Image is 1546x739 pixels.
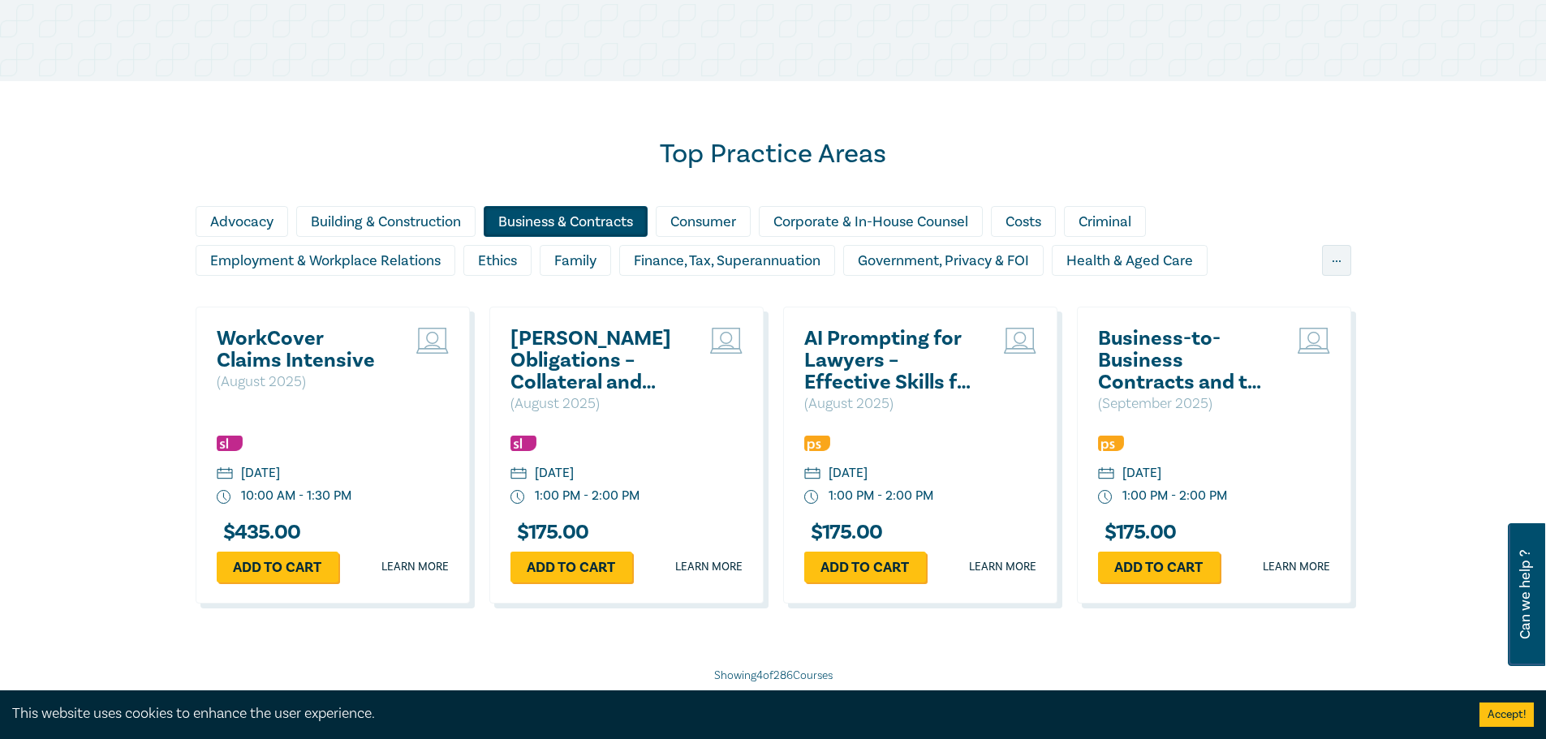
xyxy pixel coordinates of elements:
div: This website uses cookies to enhance the user experience. [12,703,1455,724]
p: ( August 2025 ) [217,372,391,393]
div: Consumer [656,206,751,237]
div: 10:00 AM - 1:30 PM [241,487,351,505]
div: [DATE] [829,464,868,483]
div: Personal Injury & Medico-Legal [909,284,1137,315]
img: Professional Skills [1098,436,1124,451]
div: Insolvency & Restructuring [196,284,396,315]
a: Learn more [381,559,449,575]
a: Add to cart [804,552,926,582]
h3: $ 175.00 [804,522,883,544]
button: Accept cookies [1479,702,1534,727]
div: Costs [991,206,1056,237]
div: 1:00 PM - 2:00 PM [829,487,933,505]
div: Litigation & Dispute Resolution [575,284,802,315]
div: [DATE] [535,464,574,483]
div: [DATE] [1122,464,1161,483]
div: Intellectual Property [404,284,566,315]
a: Add to cart [1098,552,1220,582]
div: [DATE] [241,464,280,483]
img: watch [804,490,819,505]
h3: $ 435.00 [217,522,301,544]
img: Professional Skills [804,436,830,451]
div: Finance, Tax, Superannuation [619,245,835,276]
div: Health & Aged Care [1052,245,1208,276]
a: WorkCover Claims Intensive [217,328,391,372]
img: calendar [217,467,233,482]
a: Add to cart [217,552,338,582]
a: AI Prompting for Lawyers – Effective Skills for Legal Practice [804,328,979,393]
div: Migration [810,284,901,315]
img: watch [217,490,231,505]
div: 1:00 PM - 2:00 PM [1122,487,1227,505]
div: Business & Contracts [484,206,648,237]
a: [PERSON_NAME] Obligations – Collateral and Strategic Uses [510,328,685,393]
h3: $ 175.00 [510,522,589,544]
img: calendar [510,467,527,482]
p: ( September 2025 ) [1098,393,1273,415]
a: Learn more [675,559,743,575]
a: Business-to-Business Contracts and the ACL: What Every Drafter Needs to Know [1098,328,1273,393]
img: Live Stream [1298,328,1330,354]
div: Government, Privacy & FOI [843,245,1044,276]
p: ( August 2025 ) [804,393,979,415]
div: Corporate & In-House Counsel [759,206,983,237]
div: Ethics [463,245,532,276]
img: Live Stream [416,328,449,354]
img: Live Stream [1004,328,1036,354]
div: Employment & Workplace Relations [196,245,455,276]
div: Criminal [1064,206,1146,237]
img: watch [510,490,525,505]
span: Can we help ? [1518,533,1533,656]
div: 1:00 PM - 2:00 PM [535,487,640,505]
div: Building & Construction [296,206,476,237]
a: Learn more [969,559,1036,575]
img: calendar [804,467,820,482]
div: ... [1322,245,1351,276]
img: Substantive Law [510,436,536,451]
div: Advocacy [196,206,288,237]
p: ( August 2025 ) [510,393,685,415]
h2: Top Practice Areas [196,138,1351,170]
a: Add to cart [510,552,632,582]
img: watch [1098,490,1113,505]
img: calendar [1098,467,1114,482]
h3: $ 175.00 [1098,522,1177,544]
div: Family [540,245,611,276]
a: Learn more [1263,559,1330,575]
img: Substantive Law [217,436,243,451]
div: Showing 4 of 286 Courses [196,668,1351,684]
img: Live Stream [710,328,743,354]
